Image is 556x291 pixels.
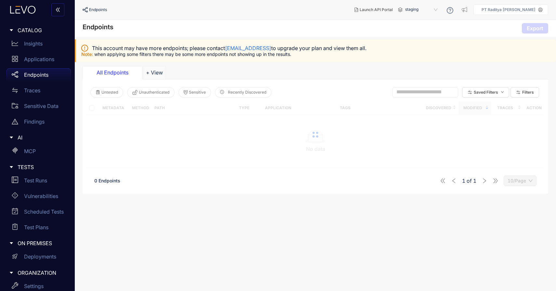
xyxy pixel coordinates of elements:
div: ON PREMISES [4,236,71,250]
p: Vulnerabilities [24,193,58,199]
span: ORGANIZATION [18,270,66,276]
span: 1 [462,178,465,184]
a: Vulnerabilities [7,190,71,205]
p: Test Plans [24,224,48,230]
span: Filters [522,90,534,95]
p: when applying some filters there may be some more endpoints not showing up in the results. [81,52,551,57]
p: Traces [24,87,40,93]
span: CATALOG [18,27,66,33]
div: TESTS [4,160,71,174]
span: caret-right [9,135,14,140]
button: double-left [51,3,64,16]
span: of [462,178,476,184]
a: Scheduled Tests [7,205,71,221]
button: Filters [510,87,539,98]
p: PT Raditya [PERSON_NAME] [482,7,536,12]
a: Sensitive Data [7,99,71,115]
button: Unauthenticated [127,87,175,98]
p: Test Runs [24,178,47,183]
span: Recently Discovered [228,90,266,95]
span: swap [12,87,18,94]
p: Scheduled Tests [24,209,64,215]
button: clock-circleRecently Discovered [215,87,271,98]
span: Sensitive [189,90,206,95]
span: This account may have more endpoints; please contact to upgrade your plan and view them all. [92,45,366,51]
a: Traces [7,84,71,99]
span: 1 [473,178,476,184]
a: Insights [7,37,71,53]
button: Untested [90,87,123,98]
button: Export [522,23,548,33]
span: Untested [101,90,118,95]
a: Deployments [7,250,71,266]
button: Add tab [143,66,166,79]
span: down [501,90,504,94]
span: 0 Endpoints [94,178,120,183]
span: caret-right [9,241,14,245]
a: Endpoints [7,68,71,84]
p: Insights [24,41,43,46]
span: caret-right [9,165,14,169]
span: clock-circle [220,90,224,95]
span: AI [18,135,66,140]
p: Endpoints [24,72,48,78]
p: MCP [24,148,36,154]
span: Saved Filters [474,90,498,95]
span: Endpoints [89,7,107,12]
p: Applications [24,56,54,62]
div: AI [4,131,71,144]
span: ON PREMISES [18,240,66,246]
a: MCP [7,145,71,160]
span: caret-right [9,28,14,33]
a: Test Runs [7,174,71,190]
p: Findings [24,119,45,125]
span: double-left [55,7,60,13]
span: TESTS [18,164,66,170]
button: Sensitive [179,87,211,98]
div: All Endpoints [88,70,137,75]
span: Launch API Portal [360,7,393,12]
a: Findings [7,115,71,131]
button: Saved Filtersdown [462,87,509,98]
span: Note: [81,51,94,57]
div: CATALOG [4,23,71,37]
span: 10/Page [508,176,533,186]
span: warning [12,118,18,125]
span: staging [405,5,439,15]
div: ORGANIZATION [4,266,71,280]
a: [EMAIL_ADDRESS] [225,45,271,51]
p: Deployments [24,254,56,259]
a: Applications [7,53,71,68]
h4: Endpoints [83,23,113,31]
span: caret-right [9,271,14,275]
a: Test Plans [7,221,71,236]
p: Settings [24,283,44,289]
p: Sensitive Data [24,103,59,109]
span: Unauthenticated [139,90,169,95]
button: Launch API Portal [349,5,398,15]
